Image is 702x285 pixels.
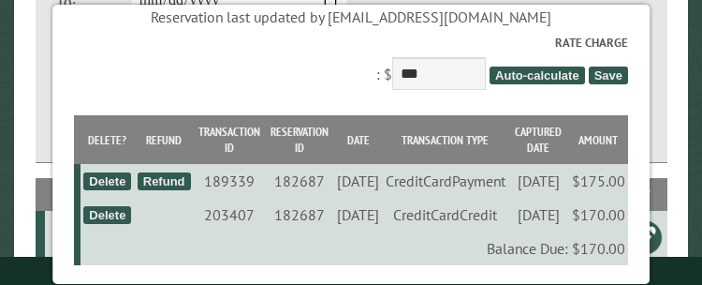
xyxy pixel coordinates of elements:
span: Save [589,67,628,84]
td: [DATE] [508,198,569,232]
td: 203407 [194,198,266,232]
th: Transaction Type [383,115,508,164]
th: Transaction ID [194,115,266,164]
td: Balance Due: $170.00 [80,232,628,265]
td: [DATE] [334,164,382,198]
td: CreditCardPayment [383,164,508,198]
div: : $ [74,34,629,95]
td: CreditCardCredit [383,198,508,232]
td: $170.00 [569,198,628,232]
div: Refund [138,172,191,190]
th: Reservation ID [266,115,334,164]
label: Rate Charge [74,34,629,52]
td: [DATE] [508,164,569,198]
div: Delete [84,172,132,190]
th: Refund [135,115,194,164]
td: 182687 [266,164,334,198]
span: Auto-calculate [490,67,585,84]
th: Delete? [80,115,134,164]
td: 189339 [194,164,266,198]
th: Date [334,115,382,164]
td: [DATE] [334,198,382,232]
th: Amount [569,115,628,164]
th: Site [45,178,95,211]
div: Reservation last updated by [EMAIL_ADDRESS][DOMAIN_NAME] [74,7,629,27]
td: $175.00 [569,164,628,198]
td: 182687 [266,198,334,232]
th: Captured Date [508,115,569,164]
div: Delete [84,206,132,224]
